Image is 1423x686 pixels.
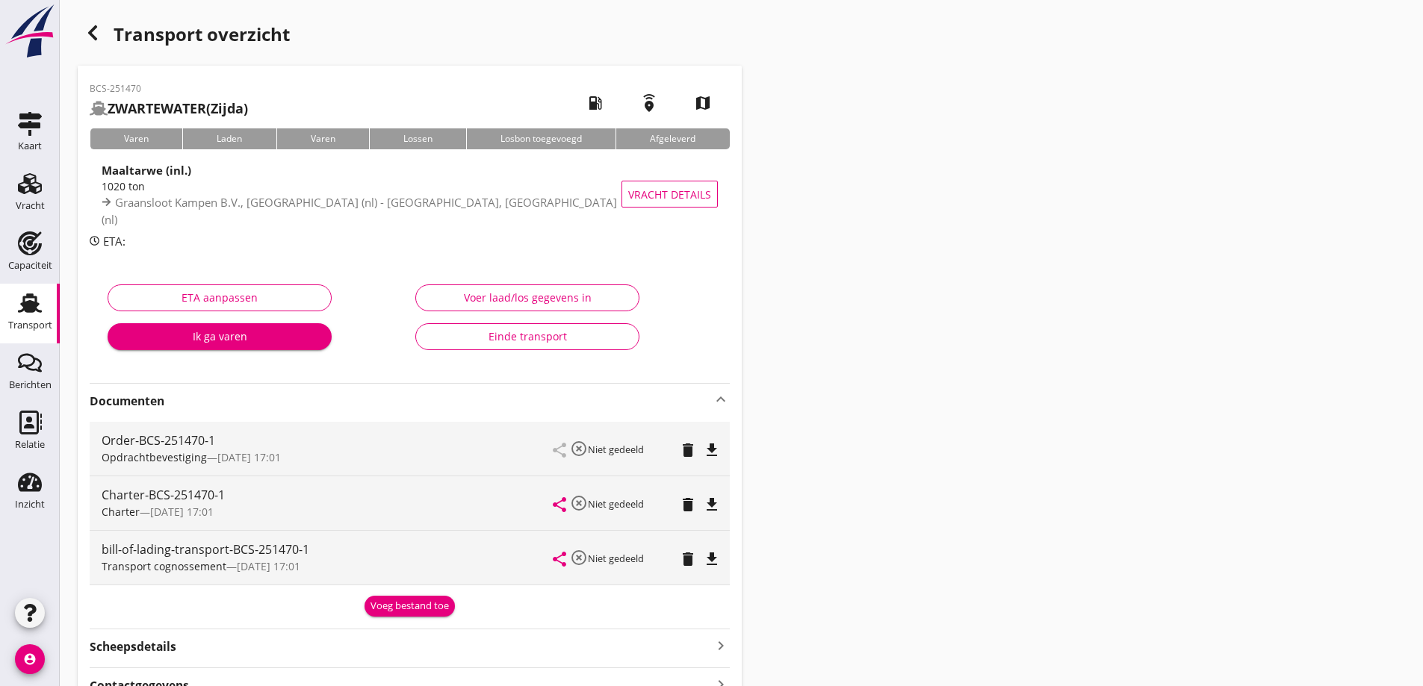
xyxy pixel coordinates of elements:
button: Voeg bestand toe [365,596,455,617]
strong: ZWARTEWATER [108,99,206,117]
div: Inzicht [15,499,45,509]
i: delete [679,550,697,568]
div: Transport [8,320,52,330]
div: Vracht [16,201,45,211]
div: bill-of-lading-transport-BCS-251470-1 [102,540,554,558]
div: — [102,558,554,574]
img: logo-small.a267ee39.svg [3,4,57,59]
div: Varen [276,128,369,149]
i: share [551,496,568,514]
small: Niet gedeeld [588,497,644,511]
div: Voer laad/los gegevens in [428,290,627,305]
div: Charter-BCS-251470-1 [102,486,554,504]
i: file_download [703,441,721,459]
button: Vracht details [621,181,718,208]
div: Afgeleverd [616,128,729,149]
div: Varen [90,128,182,149]
div: Voeg bestand toe [371,599,449,614]
h2: (Zijda) [90,99,248,119]
i: account_circle [15,644,45,674]
button: Einde transport [415,323,639,350]
strong: Documenten [90,393,712,410]
div: ETA aanpassen [120,290,319,305]
i: highlight_off [570,549,588,567]
span: Vracht details [628,187,711,202]
div: Order-BCS-251470-1 [102,431,554,449]
span: [DATE] 17:01 [150,505,214,519]
i: keyboard_arrow_up [712,390,730,408]
div: — [102,504,554,520]
strong: Maaltarwe (inl.) [102,163,191,178]
strong: Scheepsdetails [90,638,176,655]
i: emergency_share [628,82,670,124]
i: local_gas_station [574,82,616,124]
div: Transport overzicht [78,18,742,54]
i: file_download [703,550,721,568]
i: highlight_off [570,440,588,458]
span: Transport cognossement [102,559,226,573]
small: Niet gedeeld [588,443,644,456]
i: share [551,550,568,568]
a: Maaltarwe (inl.)1020 tonGraansloot Kampen B.V., [GEOGRAPHIC_DATA] (nl) - [GEOGRAPHIC_DATA], [GEOG... [90,161,730,227]
div: — [102,449,554,465]
i: delete [679,441,697,459]
i: highlight_off [570,494,588,512]
div: 1020 ton [102,178,623,194]
button: Voer laad/los gegevens in [415,284,639,311]
button: ETA aanpassen [108,284,332,311]
i: delete [679,496,697,514]
div: Capaciteit [8,261,52,270]
span: [DATE] 17:01 [217,450,281,464]
span: ETA: [103,234,125,249]
div: Ik ga varen [120,328,320,344]
div: Lossen [369,128,466,149]
div: Kaart [18,141,42,151]
div: Berichten [9,380,52,390]
div: Laden [182,128,276,149]
small: Niet gedeeld [588,552,644,565]
i: keyboard_arrow_right [712,635,730,655]
button: Ik ga varen [108,323,332,350]
div: Relatie [15,440,45,449]
div: Einde transport [428,328,627,344]
div: Losbon toegevoegd [466,128,616,149]
span: [DATE] 17:01 [237,559,300,573]
p: BCS-251470 [90,82,248,96]
i: map [682,82,724,124]
span: Charter [102,505,140,519]
i: file_download [703,496,721,514]
span: Opdrachtbevestiging [102,450,207,464]
span: Graansloot Kampen B.V., [GEOGRAPHIC_DATA] (nl) - [GEOGRAPHIC_DATA], [GEOGRAPHIC_DATA] (nl) [102,195,617,227]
